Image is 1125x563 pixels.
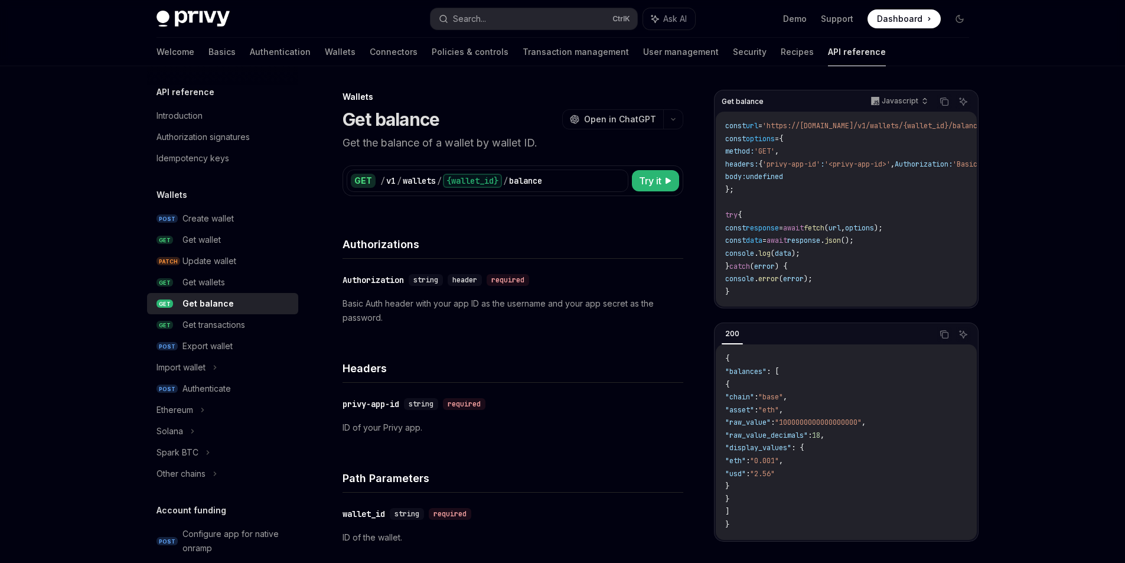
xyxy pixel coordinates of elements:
div: Get wallets [182,275,225,289]
span: : [746,456,750,466]
span: "eth" [725,456,746,466]
div: privy-app-id [343,398,399,410]
span: method: [725,147,754,156]
div: Other chains [156,467,206,481]
span: Get balance [722,97,764,106]
button: Javascript [865,92,933,112]
span: response [787,236,820,245]
a: Transaction management [523,38,629,66]
span: POST [156,537,178,546]
span: "chain" [725,392,754,402]
h4: Path Parameters [343,470,683,486]
span: . [754,274,758,284]
span: 'privy-app-id' [762,160,820,169]
div: Get wallet [182,233,221,247]
a: POSTExport wallet [147,336,298,357]
span: error [783,274,804,284]
img: dark logo [156,11,230,27]
h5: Account funding [156,503,226,518]
div: balance [509,175,542,187]
span: const [725,134,746,144]
span: : [754,405,758,415]
span: '<privy-app-id>' [824,160,891,169]
span: ] [725,507,729,516]
div: Configure app for native onramp [182,527,291,555]
span: . [754,249,758,258]
div: / [437,175,442,187]
span: : { [791,443,804,453]
span: , [841,223,845,233]
span: const [725,236,746,245]
p: Get the balance of a wallet by wallet ID. [343,135,683,151]
a: Authorization signatures [147,126,298,148]
span: "2.56" [750,469,775,479]
span: response [746,223,779,233]
span: "display_values" [725,443,791,453]
span: console [725,249,754,258]
a: Demo [783,13,807,25]
span: } [725,481,729,491]
span: Open in ChatGPT [584,113,656,125]
a: GETGet wallet [147,229,298,250]
a: GETGet transactions [147,314,298,336]
span: data [775,249,791,258]
button: Ask AI [956,327,971,342]
span: (); [841,236,853,245]
div: wallets [403,175,436,187]
a: PATCHUpdate wallet [147,250,298,272]
a: Introduction [147,105,298,126]
span: error [758,274,779,284]
button: Ask AI [643,8,695,30]
div: Solana [156,424,183,438]
a: GETGet balance [147,293,298,314]
span: Ctrl K [612,14,630,24]
span: ( [771,249,775,258]
a: POSTCreate wallet [147,208,298,229]
span: : [808,431,812,440]
h4: Headers [343,360,683,376]
span: Try it [639,174,661,188]
span: "eth" [758,405,779,415]
span: string [413,275,438,285]
a: POSTAuthenticate [147,378,298,399]
span: "base" [758,392,783,402]
span: Authorization: [895,160,953,169]
h1: Get balance [343,109,440,130]
span: { [779,134,783,144]
a: POSTConfigure app for native onramp [147,523,298,559]
span: , [783,392,787,402]
span: POST [156,214,178,223]
span: { [725,380,729,389]
span: 'GET' [754,147,775,156]
div: Export wallet [182,339,233,353]
span: : [754,392,758,402]
span: catch [729,262,750,271]
span: }; [725,185,733,194]
span: "0.001" [750,456,779,466]
div: / [380,175,385,187]
span: Dashboard [877,13,922,25]
a: API reference [828,38,886,66]
a: Basics [208,38,236,66]
span: error [754,262,775,271]
span: 'https://[DOMAIN_NAME]/v1/wallets/{wallet_id}/balance' [762,121,986,131]
a: Wallets [325,38,356,66]
span: "asset" [725,405,754,415]
h5: Wallets [156,188,187,202]
span: : [771,418,775,427]
span: , [862,418,866,427]
span: . [820,236,824,245]
div: Update wallet [182,254,236,268]
span: = [775,134,779,144]
a: Welcome [156,38,194,66]
span: } [725,262,729,271]
div: v1 [386,175,396,187]
span: , [820,431,824,440]
span: "usd" [725,469,746,479]
button: Copy the contents from the code block [937,94,952,109]
span: , [779,405,783,415]
span: ); [804,274,812,284]
a: Authentication [250,38,311,66]
span: = [762,236,767,245]
span: await [783,223,804,233]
